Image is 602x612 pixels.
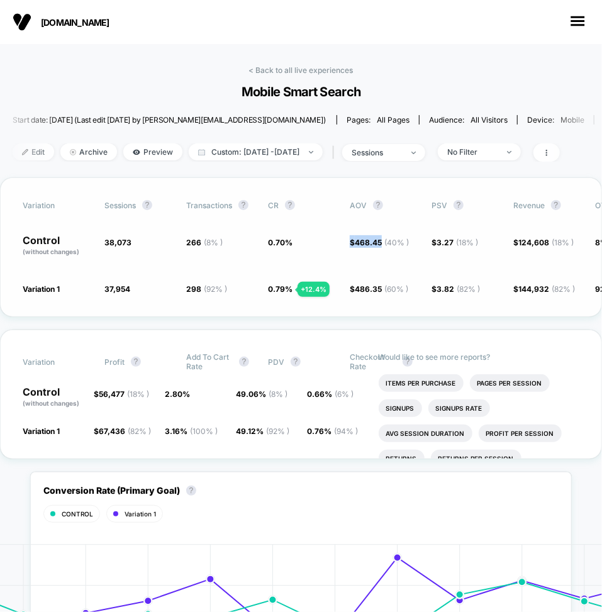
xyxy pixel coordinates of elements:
li: Returns Per Session [431,450,521,467]
span: ( 82 % ) [457,284,480,294]
span: | [329,143,342,162]
span: ( 6 % ) [335,389,354,399]
button: ? [291,357,301,367]
span: ( 92 % ) [204,284,227,294]
span: Variation [23,352,92,371]
li: Signups [379,399,422,417]
span: Checkout Rate [350,352,396,371]
li: Items Per Purchase [379,374,464,392]
span: Variation 1 [23,284,60,294]
img: end [507,151,511,153]
button: ? [142,200,152,210]
span: 37,954 [104,284,130,294]
span: (without changes) [23,248,79,255]
span: ( 60 % ) [384,284,408,294]
span: 0.76 % [308,426,359,436]
div: + 12.4 % [298,282,330,297]
span: $ [350,238,409,247]
span: Start date: [DATE] (Last edit [DATE] by [PERSON_NAME][EMAIL_ADDRESS][DOMAIN_NAME]) [13,115,325,125]
img: end [411,152,416,154]
span: Archive [60,143,117,160]
span: ( 100 % ) [190,426,218,436]
span: 2.80 % [165,389,190,399]
span: Variation 1 [125,510,156,518]
button: ? [186,486,196,496]
span: ( 82 % ) [128,426,151,436]
span: Variation [23,200,92,210]
span: 3.82 [437,284,480,294]
span: 486.35 [355,284,408,294]
span: ( 18 % ) [127,389,149,399]
span: AOV [350,201,367,210]
span: Profit [104,357,125,367]
button: ? [285,200,295,210]
span: $ [432,238,478,247]
span: Sessions [104,201,136,210]
p: Control [23,235,92,257]
span: Edit [13,143,54,160]
span: Transactions [186,201,232,210]
span: 298 [186,284,227,294]
span: Add To Cart Rate [186,352,233,371]
span: all pages [377,115,410,125]
span: 0.66 % [308,389,354,399]
span: $ [513,238,574,247]
span: 3.27 [437,238,478,247]
button: ? [551,200,561,210]
span: Preview [123,143,182,160]
button: ? [239,357,249,367]
span: 38,073 [104,238,131,247]
span: Mobile Smart Search [30,84,572,99]
button: ? [454,200,464,210]
span: $ [94,389,149,399]
span: [DOMAIN_NAME] [41,17,167,28]
span: ( 18 % ) [456,238,478,247]
span: CR [268,201,279,210]
span: Revenue [513,201,545,210]
span: ( 8 % ) [204,238,223,247]
span: $ [350,284,408,294]
div: sessions [352,148,402,157]
span: 49.12 % [236,426,289,436]
span: ( 40 % ) [384,238,409,247]
li: Profit Per Session [479,425,562,442]
span: 124,608 [518,238,574,247]
button: ? [238,200,248,210]
li: Pages Per Session [470,374,550,392]
span: 468.45 [355,238,409,247]
p: Control [23,387,81,408]
span: 144,932 [518,284,575,294]
span: $ [94,426,151,436]
span: $ [513,284,575,294]
span: Variation 1 [23,426,60,436]
div: Audience: [429,115,508,125]
div: Conversion Rate (Primary Goal) [43,485,203,496]
span: 0.79 % [268,284,293,294]
button: ? [373,200,383,210]
span: PDV [268,357,284,367]
img: Visually logo [13,13,31,31]
span: ( 94 % ) [335,426,359,436]
div: Pages: [347,115,410,125]
img: end [70,149,76,155]
li: Signups Rate [428,399,490,417]
span: ( 8 % ) [269,389,287,399]
span: 67,436 [99,426,151,436]
span: ( 82 % ) [552,284,575,294]
span: CONTROL [62,510,93,518]
img: end [309,151,313,153]
span: $ [432,284,480,294]
span: 3.16 % [165,426,218,436]
span: 49.06 % [236,389,287,399]
span: (without changes) [23,399,79,407]
li: Returns [379,450,425,467]
span: All Visitors [471,115,508,125]
span: Device: [517,115,594,125]
span: ( 18 % ) [552,238,574,247]
li: Avg Session Duration [379,425,472,442]
p: Would like to see more reports? [379,352,579,362]
a: < Back to all live experiences [249,65,354,75]
img: edit [22,149,28,155]
span: 56,477 [99,389,149,399]
span: PSV [432,201,447,210]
